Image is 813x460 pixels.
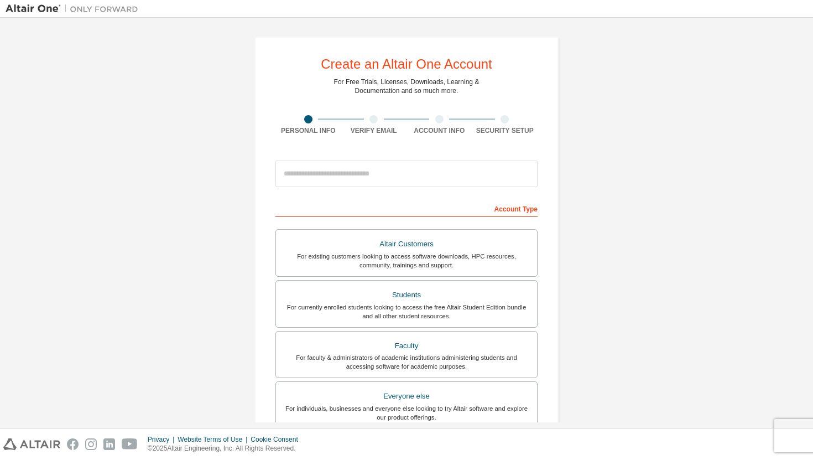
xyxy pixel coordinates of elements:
img: Altair One [6,3,144,14]
div: Faculty [283,338,530,354]
div: Create an Altair One Account [321,58,492,71]
div: For individuals, businesses and everyone else looking to try Altair software and explore our prod... [283,404,530,422]
div: For currently enrolled students looking to access the free Altair Student Edition bundle and all ... [283,303,530,321]
div: For faculty & administrators of academic institutions administering students and accessing softwa... [283,353,530,371]
div: Altair Customers [283,236,530,252]
img: youtube.svg [122,438,138,450]
div: For existing customers looking to access software downloads, HPC resources, community, trainings ... [283,252,530,270]
div: Security Setup [472,126,538,135]
img: instagram.svg [85,438,97,450]
p: © 2025 Altair Engineering, Inc. All Rights Reserved. [148,444,305,453]
div: Cookie Consent [251,435,304,444]
div: For Free Trials, Licenses, Downloads, Learning & Documentation and so much more. [334,77,480,95]
div: Website Terms of Use [178,435,251,444]
img: linkedin.svg [103,438,115,450]
img: facebook.svg [67,438,79,450]
div: Account Type [275,199,538,217]
div: Account Info [406,126,472,135]
div: Students [283,287,530,303]
div: Privacy [148,435,178,444]
img: altair_logo.svg [3,438,60,450]
div: Verify Email [341,126,407,135]
div: Personal Info [275,126,341,135]
div: Everyone else [283,389,530,404]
